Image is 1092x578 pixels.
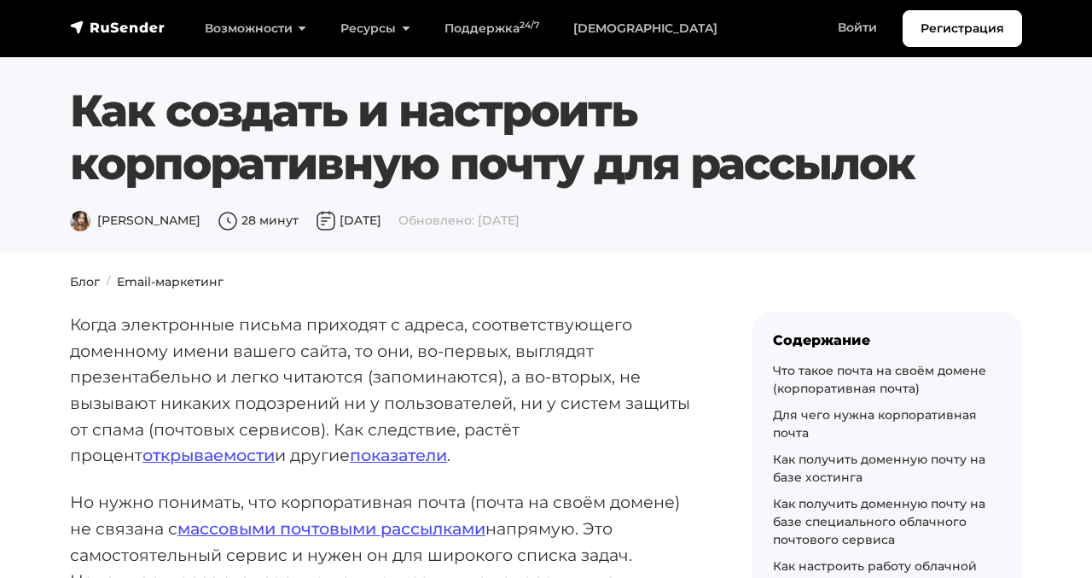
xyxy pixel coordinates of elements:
[316,213,381,228] span: [DATE]
[903,10,1022,47] a: Регистрация
[188,11,323,46] a: Возможности
[323,11,427,46] a: Ресурсы
[773,407,977,441] a: Для чего нужна корпоративная почта
[821,10,894,45] a: Войти
[70,274,100,289] a: Блог
[316,211,336,231] img: Дата публикации
[70,213,200,228] span: [PERSON_NAME]
[773,496,985,547] a: Как получить доменную почту на базе специального облачного почтового сервиса
[520,20,539,31] sup: 24/7
[70,312,698,469] p: Когда электронные письма приходят с адреса, соответствующего доменному имени вашего сайта, то они...
[350,445,447,465] a: показатели
[218,211,238,231] img: Время чтения
[70,19,166,36] img: RuSender
[177,518,485,539] a: массовыми почтовыми рассылками
[773,363,986,396] a: Что такое почта на своём домене (корпоративная почта)
[100,273,224,291] li: Email-маркетинг
[773,452,985,485] a: Как получить доменную почту на базе хостинга
[218,213,299,228] span: 28 минут
[773,332,1002,348] div: Содержание
[70,85,941,191] h1: Как создать и настроить корпоративную почту для рассылок
[556,11,735,46] a: [DEMOGRAPHIC_DATA]
[60,273,1032,291] nav: breadcrumb
[398,213,520,228] span: Обновлено: [DATE]
[427,11,556,46] a: Поддержка24/7
[142,445,275,465] a: открываемости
